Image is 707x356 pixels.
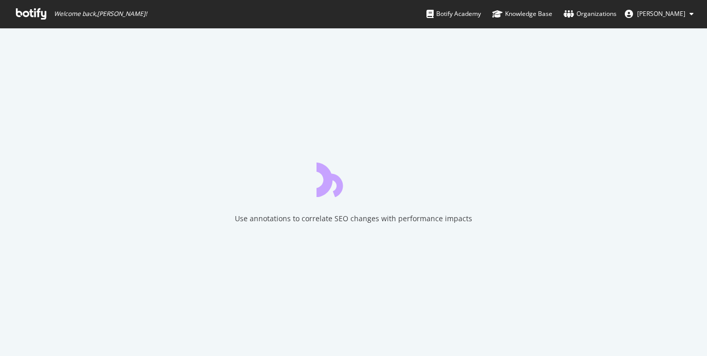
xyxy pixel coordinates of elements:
div: animation [317,160,390,197]
button: [PERSON_NAME] [617,6,702,22]
div: Use annotations to correlate SEO changes with performance impacts [235,213,472,224]
div: Organizations [564,9,617,19]
span: Welcome back, [PERSON_NAME] ! [54,10,147,18]
span: Annie Ye [637,9,685,18]
div: Knowledge Base [492,9,552,19]
div: Botify Academy [426,9,481,19]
